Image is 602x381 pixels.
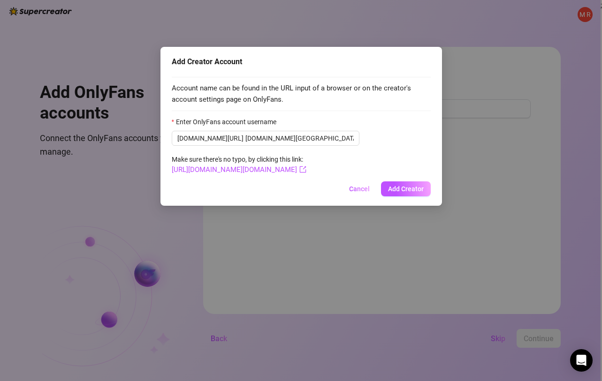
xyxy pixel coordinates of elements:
span: Add Creator [388,185,424,193]
span: export [299,166,306,173]
label: Enter OnlyFans account username [172,117,282,127]
button: Add Creator [381,181,431,196]
button: Cancel [342,181,377,196]
span: Make sure there's no typo, by clicking this link: [172,156,306,173]
div: Open Intercom Messenger [570,349,593,372]
input: Enter OnlyFans account username [245,133,354,143]
span: Account name can be found in the URL input of a browser or on the creator's account settings page... [172,83,431,105]
span: Cancel [349,185,370,193]
div: Add Creator Account [172,56,431,67]
a: [URL][DOMAIN_NAME][DOMAIN_NAME]export [172,165,306,174]
span: [DOMAIN_NAME][URL] [177,133,244,143]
